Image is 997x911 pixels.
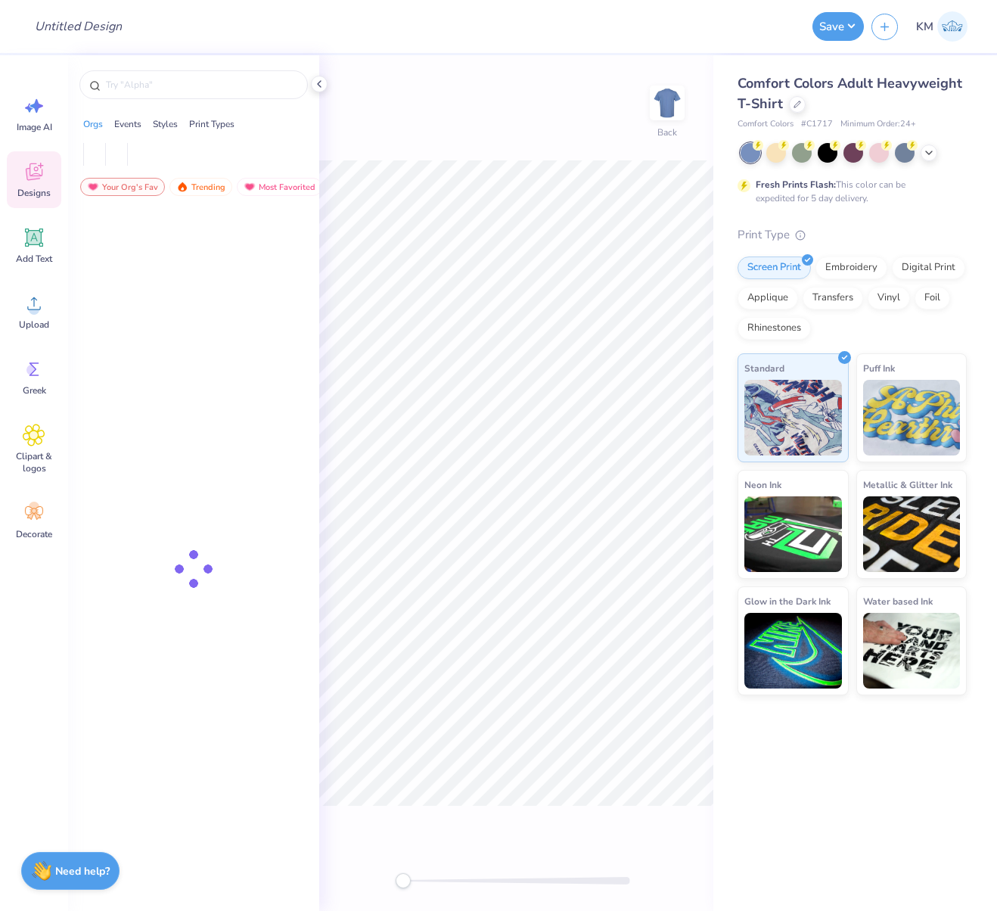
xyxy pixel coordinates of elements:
img: most_fav.gif [87,182,99,192]
a: KM [909,11,974,42]
div: Back [657,126,677,139]
span: Add Text [16,253,52,265]
div: Foil [915,287,950,309]
img: Glow in the Dark Ink [744,613,842,689]
span: KM [916,18,933,36]
strong: Fresh Prints Flash: [756,179,836,191]
span: Image AI [17,121,52,133]
img: Water based Ink [863,613,961,689]
div: Events [114,117,141,131]
div: Embroidery [815,257,887,279]
div: Vinyl [868,287,910,309]
span: Comfort Colors [738,118,794,131]
div: Transfers [803,287,863,309]
span: Minimum Order: 24 + [840,118,916,131]
div: Rhinestones [738,317,811,340]
span: # C1717 [801,118,833,131]
span: Metallic & Glitter Ink [863,477,952,493]
div: Print Type [738,226,967,244]
div: Digital Print [892,257,965,279]
button: Save [812,12,864,41]
strong: Need help? [55,864,110,878]
span: Standard [744,360,784,376]
div: Applique [738,287,798,309]
span: Neon Ink [744,477,781,493]
input: Try "Alpha" [104,77,298,92]
div: Orgs [83,117,103,131]
div: Screen Print [738,257,811,279]
div: Your Org's Fav [80,178,165,196]
div: Trending [169,178,232,196]
span: Decorate [16,528,52,540]
img: trending.gif [176,182,188,192]
img: Metallic & Glitter Ink [863,496,961,572]
div: Print Types [189,117,234,131]
div: Accessibility label [396,873,411,888]
input: Untitled Design [23,11,134,42]
img: most_fav.gif [244,182,256,192]
span: Greek [23,384,46,396]
span: Comfort Colors Adult Heavyweight T-Shirt [738,74,962,113]
span: Designs [17,187,51,199]
span: Clipart & logos [9,450,59,474]
span: Water based Ink [863,593,933,609]
span: Glow in the Dark Ink [744,593,831,609]
img: Standard [744,380,842,455]
div: Styles [153,117,178,131]
span: Puff Ink [863,360,895,376]
img: Neon Ink [744,496,842,572]
img: Puff Ink [863,380,961,455]
div: Most Favorited [237,178,322,196]
div: This color can be expedited for 5 day delivery. [756,178,942,205]
img: Katrina Mae Mijares [937,11,967,42]
span: Upload [19,319,49,331]
img: Back [652,88,682,118]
